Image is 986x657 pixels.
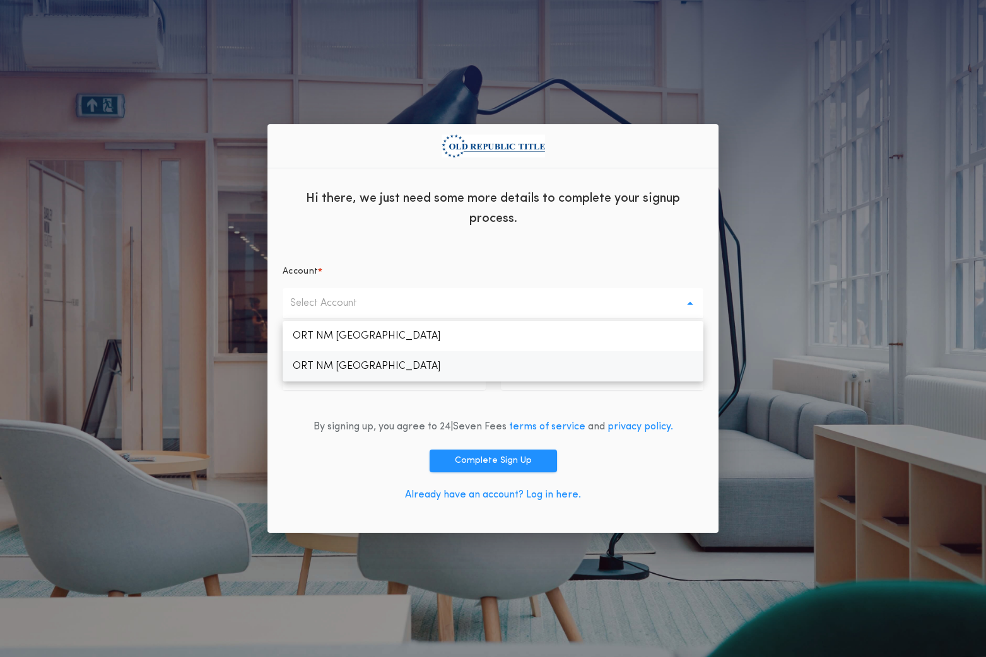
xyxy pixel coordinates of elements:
a: Already have an account? Log in here. [405,490,581,500]
ul: Select Account [283,321,703,381]
button: Complete Sign Up [430,450,557,472]
a: privacy policy. [607,422,673,432]
div: Hi there, we just need some more details to complete your signup process. [267,178,719,235]
a: terms of service [509,422,585,432]
p: Account [283,265,318,278]
p: ORT NM [GEOGRAPHIC_DATA] [283,321,703,351]
button: Select Account [283,288,703,318]
div: By signing up, you agree to 24|Seven Fees and [314,419,673,434]
p: ORT NM [GEOGRAPHIC_DATA] [283,351,703,381]
img: org logo [442,134,545,157]
p: Select Account [290,296,377,311]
